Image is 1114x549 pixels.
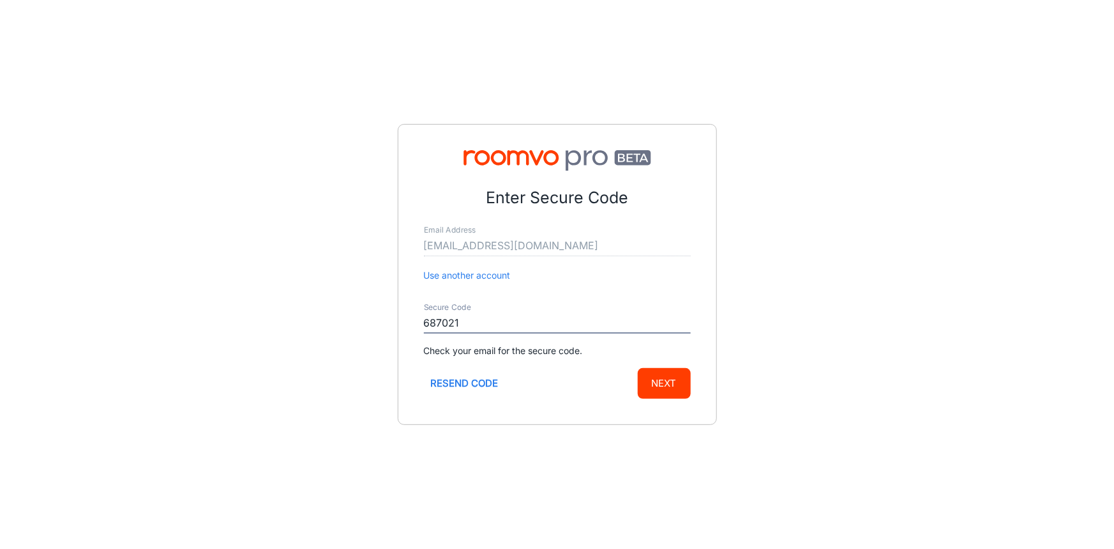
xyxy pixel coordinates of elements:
label: Email Address [424,225,476,236]
label: Secure Code [424,302,471,313]
p: Enter Secure Code [424,186,691,210]
button: Use another account [424,268,511,282]
img: Roomvo PRO Beta [424,150,691,171]
input: Enter secure code [424,313,691,334]
button: Next [638,368,691,399]
button: Resend code [424,368,506,399]
input: myname@example.com [424,236,691,256]
p: Check your email for the secure code. [424,344,691,358]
